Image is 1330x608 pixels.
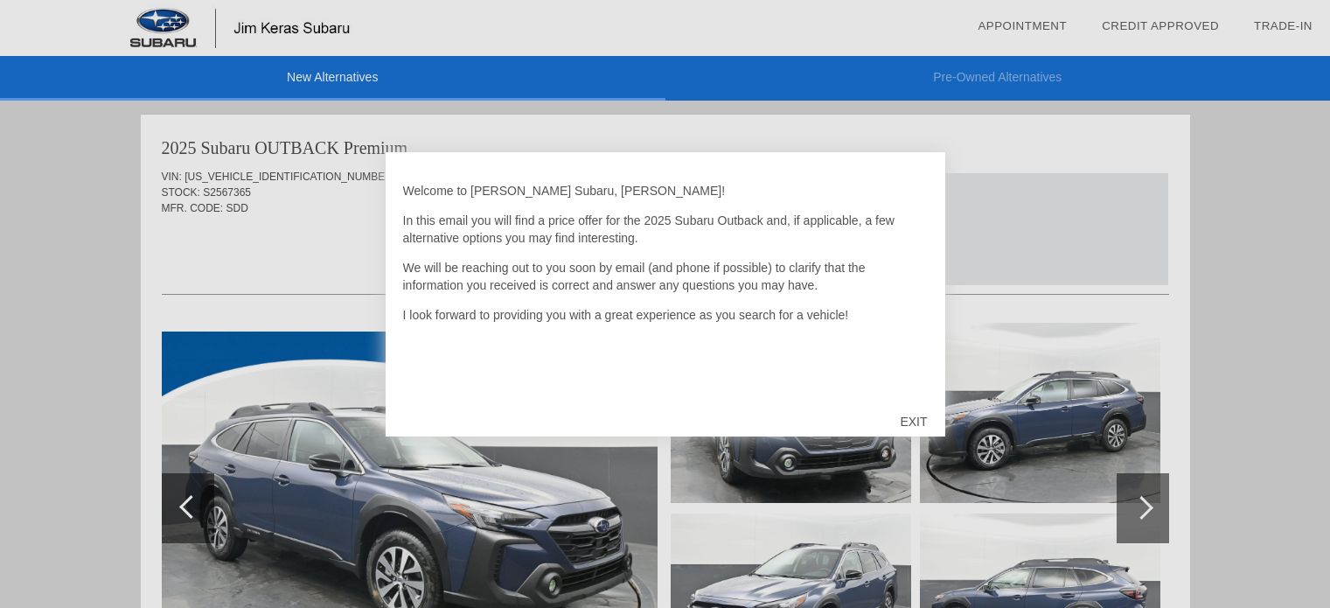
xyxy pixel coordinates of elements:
a: Trade-In [1254,19,1313,32]
a: Appointment [978,19,1067,32]
a: Credit Approved [1102,19,1219,32]
p: Welcome to [PERSON_NAME] Subaru, [PERSON_NAME]! [403,182,928,199]
p: I look forward to providing you with a great experience as you search for a vehicle! [403,306,928,324]
p: We will be reaching out to you soon by email (and phone if possible) to clarify that the informat... [403,259,928,294]
div: EXIT [882,395,944,448]
p: In this email you will find a price offer for the 2025 Subaru Outback and, if applicable, a few a... [403,212,928,247]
